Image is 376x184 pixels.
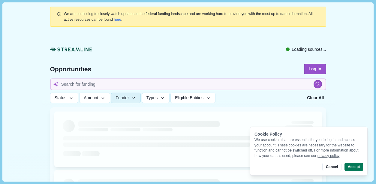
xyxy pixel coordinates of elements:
button: Funder [111,93,141,103]
a: privacy policy [317,154,340,158]
button: Types [142,93,170,103]
span: Status [55,95,67,100]
button: Amount [79,93,110,103]
button: Status [50,93,78,103]
button: Clear All [305,93,326,103]
div: We use cookies that are essential for you to log in and access your account. These cookies are ne... [254,137,363,158]
button: Log In [304,64,326,74]
button: Cancel [322,163,341,171]
span: Opportunities [50,66,92,72]
span: Types [146,95,158,100]
button: Accept [344,163,363,171]
span: Cookie Policy [254,132,282,136]
span: We are continuing to closely watch updates to the federal funding landscape and are working hard ... [64,12,313,21]
a: here [114,17,121,22]
span: Funder [116,95,129,100]
div: . [64,11,320,22]
input: Search for funding [50,78,326,90]
span: Loading sources... [292,46,326,53]
button: Eligible Entities [170,93,215,103]
span: Amount [84,95,98,100]
span: Eligible Entities [175,95,203,100]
